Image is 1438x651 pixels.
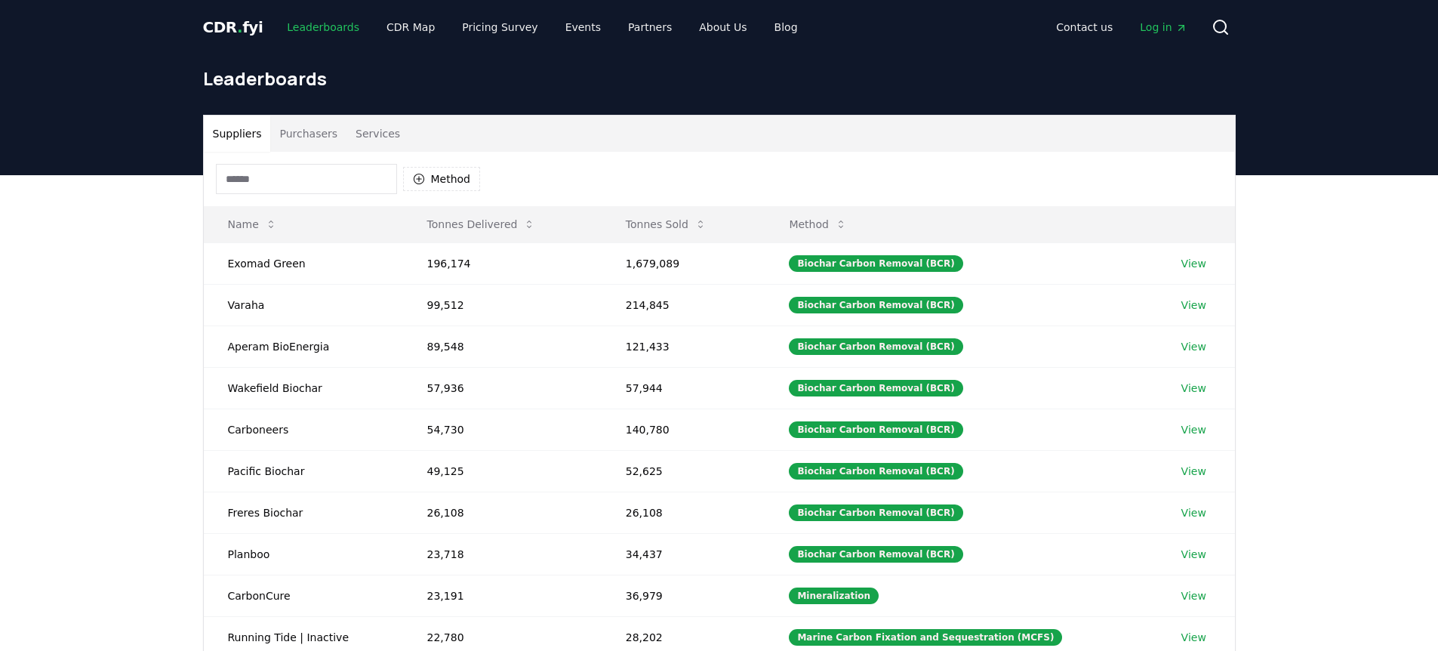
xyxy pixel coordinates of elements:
[789,338,962,355] div: Biochar Carbon Removal (BCR)
[602,492,765,533] td: 26,108
[203,18,263,36] span: CDR fyi
[614,209,719,239] button: Tonnes Sold
[204,325,403,367] td: Aperam BioEnergia
[403,367,602,409] td: 57,936
[789,504,962,521] div: Biochar Carbon Removal (BCR)
[789,588,879,604] div: Mineralization
[1181,298,1206,313] a: View
[789,463,962,480] div: Biochar Carbon Removal (BCR)
[789,297,962,313] div: Biochar Carbon Removal (BCR)
[270,116,346,152] button: Purchasers
[602,367,765,409] td: 57,944
[403,409,602,450] td: 54,730
[275,14,809,41] nav: Main
[789,629,1062,646] div: Marine Carbon Fixation and Sequestration (MCFS)
[789,546,962,563] div: Biochar Carbon Removal (BCR)
[204,450,403,492] td: Pacific Biochar
[1181,547,1206,562] a: View
[450,14,550,41] a: Pricing Survey
[616,14,684,41] a: Partners
[602,242,765,284] td: 1,679,089
[1181,505,1206,520] a: View
[403,533,602,575] td: 23,718
[204,409,403,450] td: Carboneers
[777,209,859,239] button: Method
[204,533,403,575] td: Planboo
[204,242,403,284] td: Exomad Green
[403,167,481,191] button: Method
[403,325,602,367] td: 89,548
[1128,14,1199,41] a: Log in
[403,492,602,533] td: 26,108
[403,450,602,492] td: 49,125
[403,575,602,616] td: 23,191
[1181,256,1206,271] a: View
[403,284,602,325] td: 99,512
[275,14,371,41] a: Leaderboards
[374,14,447,41] a: CDR Map
[1181,381,1206,396] a: View
[602,533,765,575] td: 34,437
[1181,588,1206,603] a: View
[237,18,242,36] span: .
[204,575,403,616] td: CarbonCure
[203,17,263,38] a: CDR.fyi
[204,367,403,409] td: Wakefield Biochar
[602,325,765,367] td: 121,433
[1044,14,1125,41] a: Contact us
[1181,422,1206,437] a: View
[789,421,962,438] div: Biochar Carbon Removal (BCR)
[762,14,810,41] a: Blog
[415,209,548,239] button: Tonnes Delivered
[553,14,613,41] a: Events
[346,116,409,152] button: Services
[1181,630,1206,645] a: View
[1181,464,1206,479] a: View
[789,380,962,396] div: Biochar Carbon Removal (BCR)
[1181,339,1206,354] a: View
[204,284,403,325] td: Varaha
[687,14,759,41] a: About Us
[602,450,765,492] td: 52,625
[216,209,289,239] button: Name
[789,255,962,272] div: Biochar Carbon Removal (BCR)
[203,66,1236,91] h1: Leaderboards
[602,284,765,325] td: 214,845
[602,409,765,450] td: 140,780
[403,242,602,284] td: 196,174
[204,492,403,533] td: Freres Biochar
[1044,14,1199,41] nav: Main
[602,575,765,616] td: 36,979
[1140,20,1187,35] span: Log in
[204,116,271,152] button: Suppliers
